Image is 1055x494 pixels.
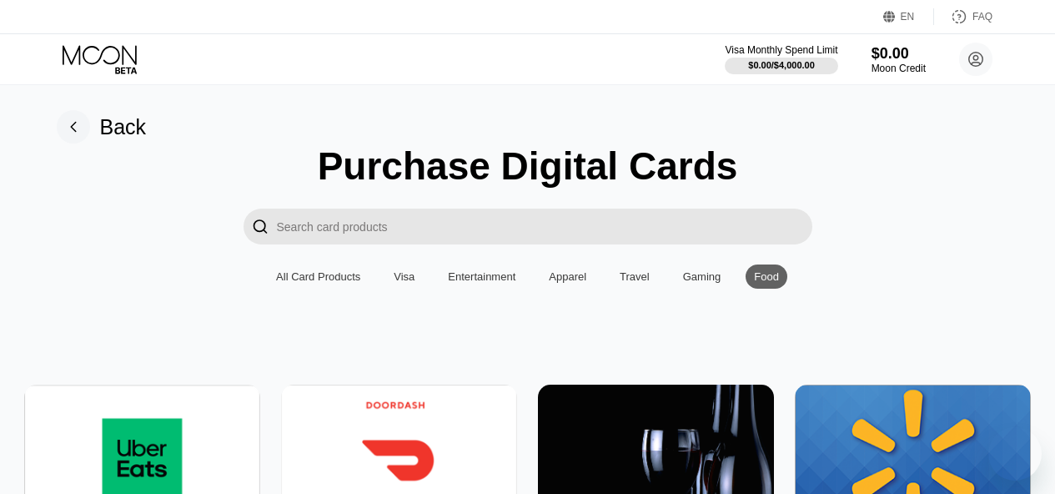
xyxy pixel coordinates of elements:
[549,270,586,283] div: Apparel
[318,144,738,189] div: Purchase Digital Cards
[100,115,147,139] div: Back
[748,60,815,70] div: $0.00 / $4,000.00
[448,270,515,283] div: Entertainment
[872,63,926,74] div: Moon Credit
[675,265,730,289] div: Gaming
[872,45,926,74] div: $0.00Moon Credit
[934,8,992,25] div: FAQ
[883,8,934,25] div: EN
[540,265,595,289] div: Apparel
[872,45,926,63] div: $0.00
[725,44,837,74] div: Visa Monthly Spend Limit$0.00/$4,000.00
[725,44,837,56] div: Visa Monthly Spend Limit
[277,209,812,244] input: Search card products
[394,270,414,283] div: Visa
[57,110,147,144] div: Back
[754,270,779,283] div: Food
[620,270,650,283] div: Travel
[252,217,269,236] div: 
[988,427,1042,481] iframe: Button to launch messaging window
[683,270,721,283] div: Gaming
[901,11,915,23] div: EN
[385,265,423,289] div: Visa
[244,209,277,244] div: 
[268,265,369,289] div: All Card Products
[972,11,992,23] div: FAQ
[611,265,658,289] div: Travel
[440,265,524,289] div: Entertainment
[276,270,360,283] div: All Card Products
[746,265,787,289] div: Food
